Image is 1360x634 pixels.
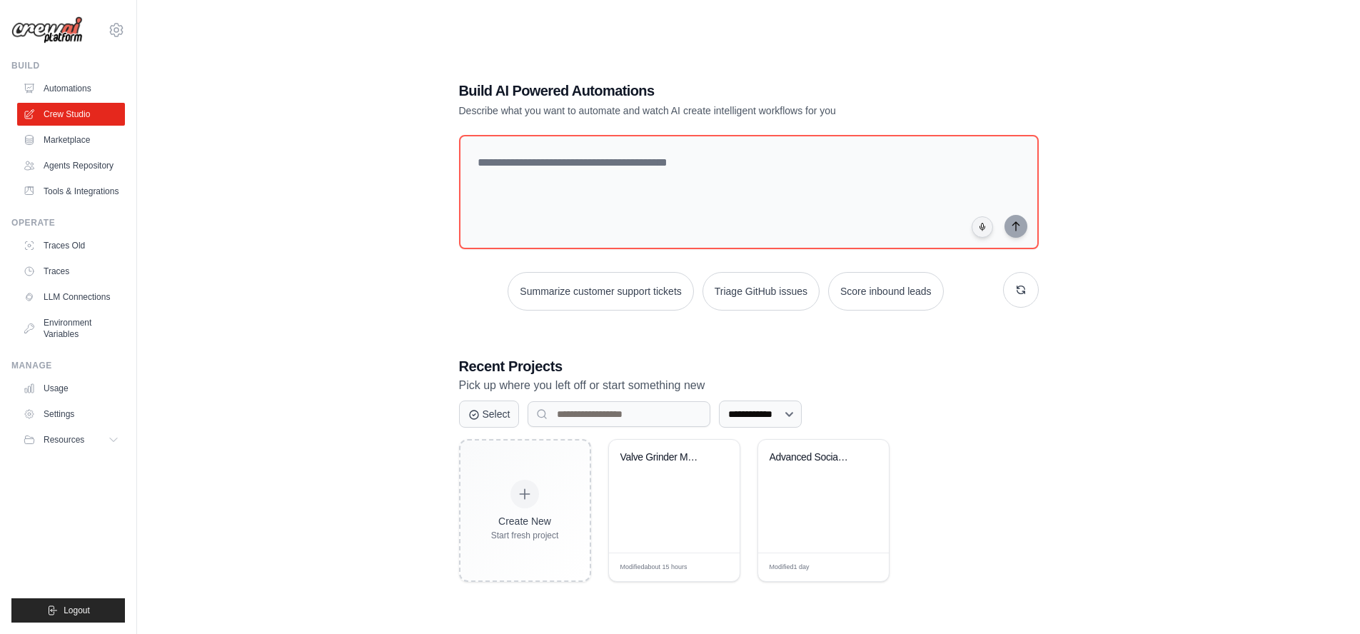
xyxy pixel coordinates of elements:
[17,311,125,346] a: Environment Variables
[459,81,939,101] h1: Build AI Powered Automations
[855,562,867,573] span: Edit
[17,403,125,426] a: Settings
[17,377,125,400] a: Usage
[17,286,125,308] a: LLM Connections
[828,272,944,311] button: Score inbound leads
[770,451,856,464] div: Advanced Social Media Management Suite
[1003,272,1039,308] button: Get new suggestions
[17,129,125,151] a: Marketplace
[459,104,939,118] p: Describe what you want to automate and watch AI create intelligent workflows for you
[459,401,520,428] button: Select
[44,434,84,446] span: Resources
[17,154,125,177] a: Agents Repository
[770,563,810,573] span: Modified 1 day
[620,451,707,464] div: Valve Grinder Machine Design Automation
[17,103,125,126] a: Crew Studio
[11,598,125,623] button: Logout
[508,272,693,311] button: Summarize customer support tickets
[11,217,125,228] div: Operate
[11,60,125,71] div: Build
[620,563,687,573] span: Modified about 15 hours
[11,16,83,44] img: Logo
[705,562,717,573] span: Edit
[491,530,559,541] div: Start fresh project
[459,376,1039,395] p: Pick up where you left off or start something new
[17,260,125,283] a: Traces
[17,77,125,100] a: Automations
[17,180,125,203] a: Tools & Integrations
[491,514,559,528] div: Create New
[17,234,125,257] a: Traces Old
[11,360,125,371] div: Manage
[459,356,1039,376] h3: Recent Projects
[64,605,90,616] span: Logout
[972,216,993,238] button: Click to speak your automation idea
[702,272,820,311] button: Triage GitHub issues
[17,428,125,451] button: Resources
